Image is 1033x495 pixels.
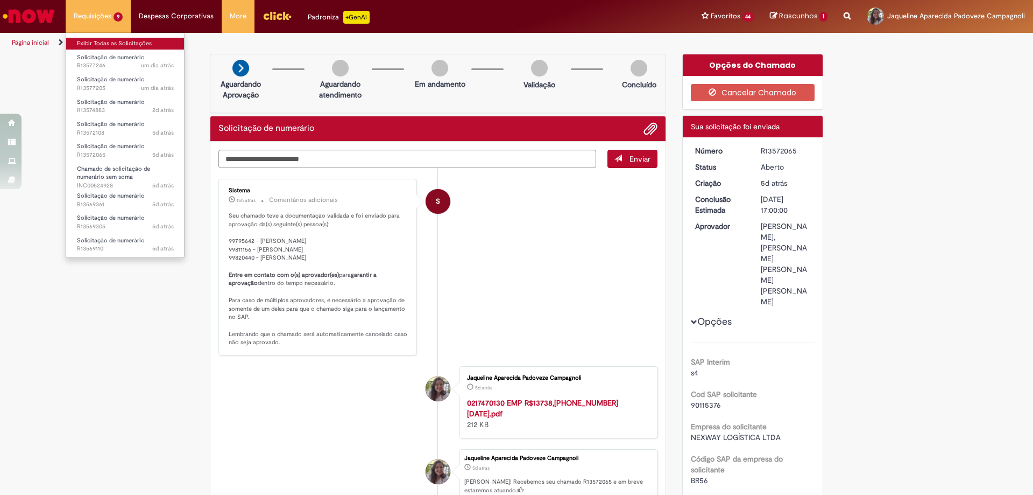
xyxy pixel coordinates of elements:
[66,74,185,94] a: Aberto R13577205 : Solicitação de numerário
[343,11,370,24] p: +GenAi
[237,197,256,204] time: 30/09/2025 16:34:18
[77,200,174,209] span: R13569361
[683,54,823,76] div: Opções do Chamado
[237,197,256,204] span: 15h atrás
[631,60,647,76] img: img-circle-grey.png
[230,11,246,22] span: More
[761,178,811,189] div: 26/09/2025 17:35:39
[66,32,185,258] ul: Requisições
[77,129,174,137] span: R13572108
[218,150,596,168] textarea: Digite sua mensagem aqui...
[66,96,185,116] a: Aberto R13574883 : Solicitação de numerário
[472,465,490,471] span: 5d atrás
[761,178,787,188] time: 26/09/2025 17:35:39
[152,129,174,137] time: 26/09/2025 17:50:07
[691,433,781,442] span: NEXWAY LOGÍSTICA LTDA
[66,190,185,210] a: Aberto R13569361 : Solicitação de numerário
[332,60,349,76] img: img-circle-grey.png
[464,478,652,494] p: [PERSON_NAME]! Recebemos seu chamado R13572065 e em breve estaremos atuando.
[152,151,174,159] time: 26/09/2025 17:35:39
[152,245,174,253] time: 26/09/2025 08:26:57
[152,151,174,159] span: 5d atrás
[66,38,185,50] a: Exibir Todas as Solicitações
[314,79,366,100] p: Aguardando atendimento
[691,400,721,410] span: 90115376
[77,245,174,253] span: R13569110
[77,98,145,106] span: Solicitação de numerário
[464,455,652,462] div: Jaqueline Aparecida Padoveze Campagnoli
[232,60,249,76] img: arrow-next.png
[308,11,370,24] div: Padroniza
[12,38,49,47] a: Página inicial
[711,11,740,22] span: Favoritos
[742,12,754,22] span: 44
[687,145,753,156] dt: Número
[77,222,174,231] span: R13569305
[426,459,450,484] div: Jaqueline Aparecida Padoveze Campagnoli
[779,11,818,21] span: Rascunhos
[66,118,185,138] a: Aberto R13572108 : Solicitação de numerário
[687,221,753,232] dt: Aprovador
[8,33,681,53] ul: Trilhas de página
[523,79,555,90] p: Validação
[475,385,492,391] time: 26/09/2025 17:35:34
[66,212,185,232] a: Aberto R13569305 : Solicitação de numerário
[691,357,730,367] b: SAP Interim
[687,162,753,172] dt: Status
[152,200,174,208] time: 26/09/2025 09:27:24
[77,142,145,150] span: Solicitação de numerário
[761,178,787,188] span: 5d atrás
[152,245,174,253] span: 5d atrás
[263,8,292,24] img: click_logo_yellow_360x200.png
[152,182,174,190] span: 5d atrás
[887,11,1025,20] span: Jaqueline Aparecida Padoveze Campagnoli
[139,11,214,22] span: Despesas Corporativas
[152,200,174,208] span: 5d atrás
[426,189,450,214] div: System
[691,389,757,399] b: Cod SAP solicitante
[77,192,145,200] span: Solicitação de numerário
[467,398,646,430] div: 212 KB
[607,150,657,168] button: Enviar
[66,141,185,161] a: Aberto R13572065 : Solicitação de numerário
[66,235,185,255] a: Aberto R13569110 : Solicitação de numerário
[467,398,618,419] a: 0217470130 EMP R$13738,[PHONE_NUMBER][DATE].pdf
[629,154,650,164] span: Enviar
[141,84,174,92] time: 29/09/2025 14:21:39
[77,61,174,70] span: R13577246
[691,422,767,431] b: Empresa do solicitante
[229,187,408,194] div: Sistema
[415,79,465,89] p: Em andamento
[475,385,492,391] span: 5d atrás
[761,221,811,307] div: [PERSON_NAME], [PERSON_NAME] [PERSON_NAME] [PERSON_NAME]
[77,75,145,83] span: Solicitação de numerário
[426,377,450,401] div: Jaqueline Aparecida Padoveze Campagnoli
[152,182,174,190] time: 26/09/2025 11:30:32
[66,163,185,186] a: Aberto INC00524928 : Chamado de solicitação de numerário sem soma
[77,84,174,93] span: R13577205
[152,129,174,137] span: 5d atrás
[691,84,815,101] button: Cancelar Chamado
[77,165,150,182] span: Chamado de solicitação de numerário sem soma
[761,145,811,156] div: R13572065
[691,454,783,475] b: Código SAP da empresa do solicitante
[152,106,174,114] span: 2d atrás
[643,122,657,136] button: Adicionar anexos
[691,476,708,485] span: BR56
[77,120,145,128] span: Solicitação de numerário
[436,189,440,214] span: S
[467,375,646,381] div: Jaqueline Aparecida Padoveze Campagnoli
[269,196,338,205] small: Comentários adicionais
[687,178,753,189] dt: Criação
[691,368,698,378] span: s4
[141,84,174,92] span: um dia atrás
[141,61,174,69] span: um dia atrás
[77,53,145,61] span: Solicitação de numerário
[77,151,174,159] span: R13572065
[622,79,656,90] p: Concluído
[152,106,174,114] time: 29/09/2025 08:17:00
[152,222,174,231] span: 5d atrás
[77,236,145,245] span: Solicitação de numerário
[77,214,145,222] span: Solicitação de numerário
